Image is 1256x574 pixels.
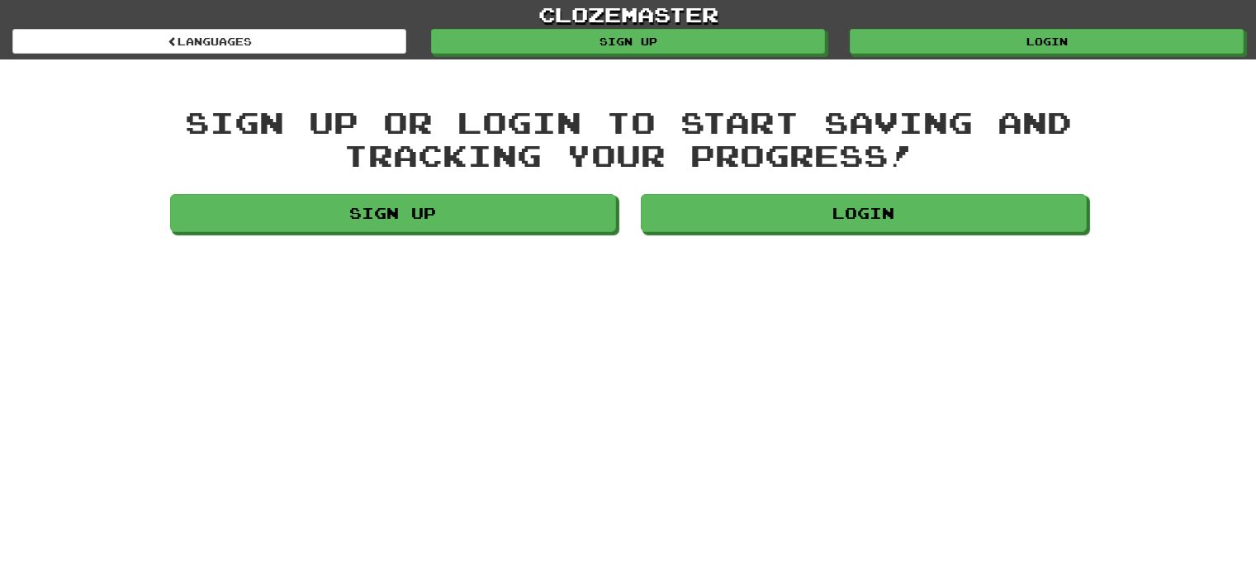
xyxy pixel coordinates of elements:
[170,106,1087,171] div: Sign up or login to start saving and tracking your progress!
[850,29,1244,54] a: Login
[641,194,1087,232] a: Login
[12,29,406,54] a: Languages
[431,29,825,54] a: Sign up
[170,194,616,232] a: Sign up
